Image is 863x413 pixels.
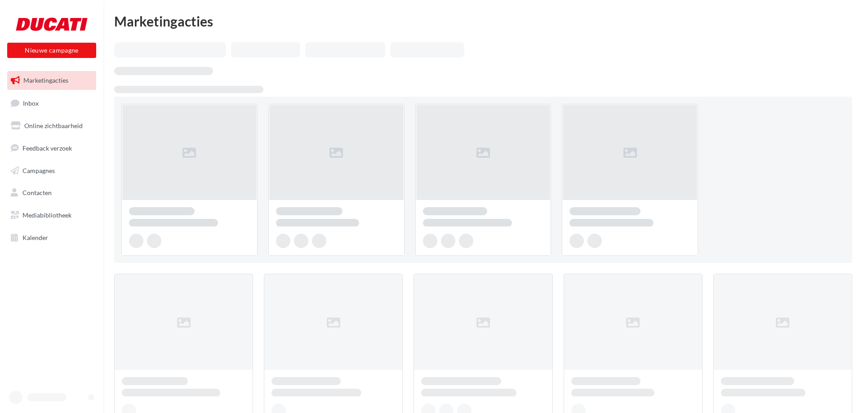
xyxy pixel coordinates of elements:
div: Marketingacties [114,14,852,28]
span: Feedback verzoek [22,144,72,152]
a: Feedback verzoek [5,139,98,158]
span: Contacten [22,189,52,196]
a: Mediabibliotheek [5,206,98,225]
button: Nieuwe campagne [7,43,96,58]
span: Inbox [23,99,39,107]
a: Contacten [5,183,98,202]
a: Inbox [5,93,98,113]
span: Mediabibliotheek [22,211,71,219]
span: Campagnes [22,166,55,174]
span: Marketingacties [23,76,68,84]
a: Kalender [5,228,98,247]
span: Online zichtbaarheid [24,122,83,129]
a: Online zichtbaarheid [5,116,98,135]
a: Marketingacties [5,71,98,90]
span: Kalender [22,234,48,241]
a: Campagnes [5,161,98,180]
